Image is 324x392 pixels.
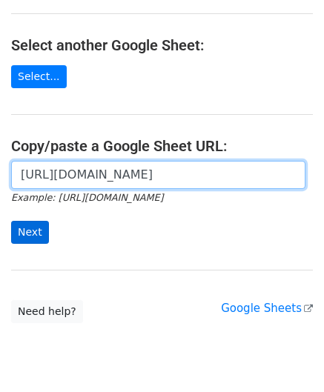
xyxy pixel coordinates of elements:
iframe: Chat Widget [250,321,324,392]
a: Need help? [11,300,83,323]
h4: Select another Google Sheet: [11,36,313,54]
h4: Copy/paste a Google Sheet URL: [11,137,313,155]
input: Paste your Google Sheet URL here [11,161,305,189]
small: Example: [URL][DOMAIN_NAME] [11,192,163,203]
input: Next [11,221,49,244]
a: Google Sheets [221,302,313,315]
a: Select... [11,65,67,88]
